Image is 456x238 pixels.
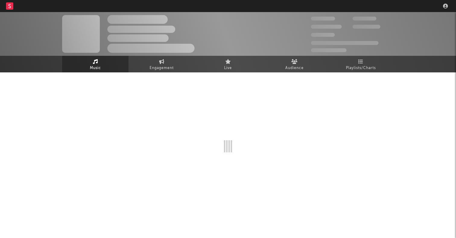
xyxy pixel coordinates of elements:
[285,65,304,72] span: Audience
[311,41,378,45] span: 50,000,000 Monthly Listeners
[261,56,328,72] a: Audience
[353,25,380,29] span: 1,000,000
[311,48,347,52] span: Jump Score: 85.0
[90,65,101,72] span: Music
[195,56,261,72] a: Live
[346,65,376,72] span: Playlists/Charts
[150,65,174,72] span: Engagement
[62,56,128,72] a: Music
[353,17,376,21] span: 100,000
[328,56,394,72] a: Playlists/Charts
[311,33,335,37] span: 100,000
[311,17,335,21] span: 300,000
[128,56,195,72] a: Engagement
[311,25,342,29] span: 50,000,000
[224,65,232,72] span: Live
